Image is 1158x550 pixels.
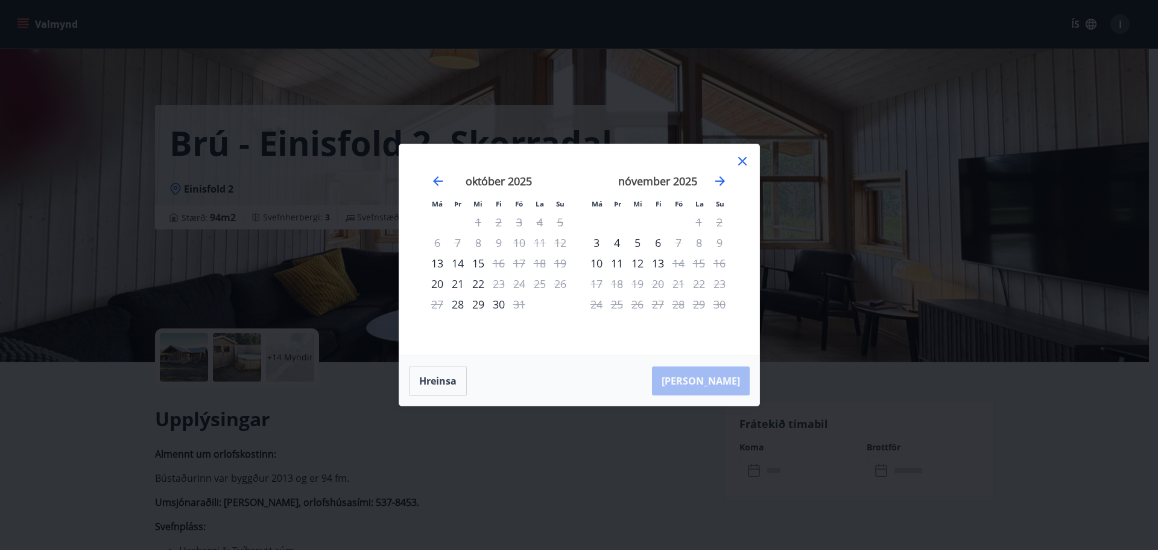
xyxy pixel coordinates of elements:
td: Not available. laugardagur, 1. nóvember 2025 [689,212,709,232]
td: Not available. þriðjudagur, 25. nóvember 2025 [607,294,627,315]
small: Má [432,199,443,208]
td: Not available. föstudagur, 10. október 2025 [509,232,530,253]
td: Not available. föstudagur, 24. október 2025 [509,273,530,294]
div: Aðeins innritun í boði [427,253,448,273]
td: Choose mánudagur, 3. nóvember 2025 as your check-in date. It’s available. [586,232,607,253]
td: Not available. fimmtudagur, 16. október 2025 [489,253,509,273]
td: Choose þriðjudagur, 28. október 2025 as your check-in date. It’s available. [448,294,468,315]
td: Not available. föstudagur, 3. október 2025 [509,212,530,232]
td: Not available. laugardagur, 25. október 2025 [530,273,550,294]
td: Not available. fimmtudagur, 20. nóvember 2025 [648,273,668,294]
td: Choose miðvikudagur, 29. október 2025 as your check-in date. It’s available. [468,294,489,315]
div: 12 [627,253,648,273]
td: Choose þriðjudagur, 21. október 2025 as your check-in date. It’s available. [448,273,468,294]
td: Not available. mánudagur, 27. október 2025 [427,294,448,315]
td: Not available. mánudagur, 17. nóvember 2025 [586,273,607,294]
td: Not available. laugardagur, 29. nóvember 2025 [689,294,709,315]
td: Not available. fimmtudagur, 23. október 2025 [489,273,509,294]
td: Not available. þriðjudagur, 7. október 2025 [448,232,468,253]
td: Choose fimmtudagur, 6. nóvember 2025 as your check-in date. It’s available. [648,232,668,253]
div: Aðeins útritun í boði [489,253,509,273]
div: 22 [468,273,489,294]
td: Not available. þriðjudagur, 18. nóvember 2025 [607,273,627,294]
td: Not available. föstudagur, 7. nóvember 2025 [668,232,689,253]
small: Fi [496,199,502,208]
td: Not available. sunnudagur, 30. nóvember 2025 [709,294,730,315]
div: 29 [468,294,489,315]
small: Su [716,199,724,208]
div: 13 [648,253,668,273]
td: Not available. sunnudagur, 19. október 2025 [550,253,571,273]
small: Fö [515,199,523,208]
div: Aðeins innritun í boði [586,232,607,253]
td: Not available. sunnudagur, 9. nóvember 2025 [709,232,730,253]
div: Aðeins innritun í boði [448,294,468,315]
div: Aðeins útritun í boði [668,253,689,273]
div: 14 [448,253,468,273]
td: Not available. sunnudagur, 16. nóvember 2025 [709,253,730,273]
td: Choose miðvikudagur, 22. október 2025 as your check-in date. It’s available. [468,273,489,294]
td: Not available. föstudagur, 21. nóvember 2025 [668,273,689,294]
td: Not available. laugardagur, 4. október 2025 [530,212,550,232]
small: Fö [675,199,683,208]
td: Not available. mánudagur, 24. nóvember 2025 [586,294,607,315]
td: Not available. sunnudagur, 23. nóvember 2025 [709,273,730,294]
td: Not available. miðvikudagur, 8. október 2025 [468,232,489,253]
td: Not available. laugardagur, 8. nóvember 2025 [689,232,709,253]
div: 5 [627,232,648,253]
td: Not available. sunnudagur, 12. október 2025 [550,232,571,253]
small: Þr [454,199,461,208]
div: 30 [489,294,509,315]
div: 4 [607,232,627,253]
div: 21 [448,273,468,294]
div: Move forward to switch to the next month. [713,174,727,188]
small: Mi [473,199,482,208]
td: Not available. föstudagur, 17. október 2025 [509,253,530,273]
td: Not available. sunnudagur, 2. nóvember 2025 [709,212,730,232]
td: Not available. fimmtudagur, 27. nóvember 2025 [648,294,668,315]
td: Choose þriðjudagur, 11. nóvember 2025 as your check-in date. It’s available. [607,253,627,273]
div: Aðeins útritun í boði [509,294,530,315]
small: Má [592,199,603,208]
td: Not available. föstudagur, 14. nóvember 2025 [668,253,689,273]
strong: október 2025 [466,174,532,188]
td: Not available. miðvikudagur, 26. nóvember 2025 [627,294,648,315]
div: 15 [468,253,489,273]
td: Not available. laugardagur, 15. nóvember 2025 [689,253,709,273]
td: Choose fimmtudagur, 30. október 2025 as your check-in date. It’s available. [489,294,509,315]
td: Choose mánudagur, 20. október 2025 as your check-in date. It’s available. [427,273,448,294]
td: Not available. miðvikudagur, 1. október 2025 [468,212,489,232]
td: Choose miðvikudagur, 15. október 2025 as your check-in date. It’s available. [468,253,489,273]
td: Not available. sunnudagur, 26. október 2025 [550,273,571,294]
td: Choose mánudagur, 13. október 2025 as your check-in date. It’s available. [427,253,448,273]
td: Not available. mánudagur, 6. október 2025 [427,232,448,253]
td: Not available. laugardagur, 22. nóvember 2025 [689,273,709,294]
small: Mi [633,199,642,208]
td: Not available. laugardagur, 18. október 2025 [530,253,550,273]
td: Choose þriðjudagur, 14. október 2025 as your check-in date. It’s available. [448,253,468,273]
strong: nóvember 2025 [618,174,697,188]
small: La [536,199,544,208]
div: Aðeins útritun í boði [489,273,509,294]
small: Su [556,199,565,208]
small: Þr [614,199,621,208]
td: Choose fimmtudagur, 13. nóvember 2025 as your check-in date. It’s available. [648,253,668,273]
td: Not available. föstudagur, 28. nóvember 2025 [668,294,689,315]
div: Aðeins útritun í boði [668,232,689,253]
small: Fi [656,199,662,208]
td: Not available. fimmtudagur, 2. október 2025 [489,212,509,232]
div: 11 [607,253,627,273]
button: Hreinsa [409,366,467,396]
td: Not available. fimmtudagur, 9. október 2025 [489,232,509,253]
td: Choose mánudagur, 10. nóvember 2025 as your check-in date. It’s available. [586,253,607,273]
td: Choose miðvikudagur, 5. nóvember 2025 as your check-in date. It’s available. [627,232,648,253]
div: Calendar [414,159,745,341]
div: Move backward to switch to the previous month. [431,174,445,188]
td: Not available. laugardagur, 11. október 2025 [530,232,550,253]
div: 6 [648,232,668,253]
div: Aðeins innritun í boði [427,273,448,294]
small: La [695,199,704,208]
td: Not available. sunnudagur, 5. október 2025 [550,212,571,232]
td: Choose miðvikudagur, 12. nóvember 2025 as your check-in date. It’s available. [627,253,648,273]
div: Aðeins innritun í boði [586,253,607,273]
